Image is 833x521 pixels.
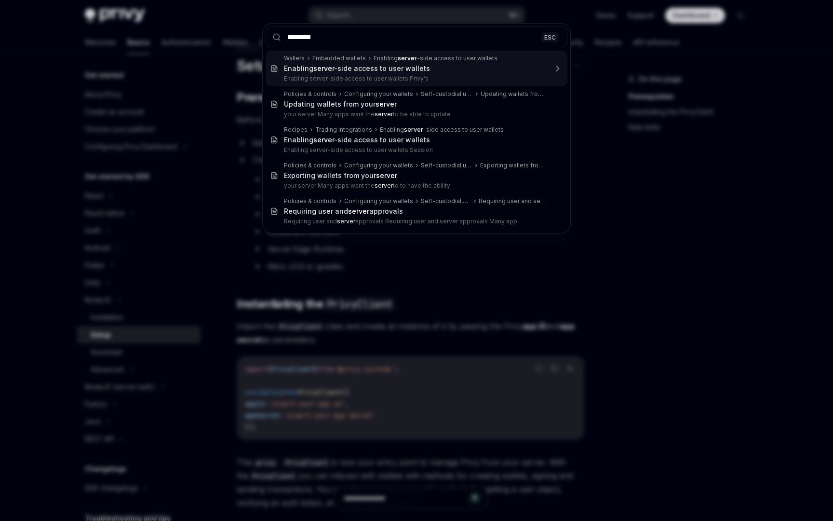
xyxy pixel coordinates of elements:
[376,171,397,179] b: server
[479,197,547,205] div: Requiring user and server approvals
[376,100,397,108] b: server
[344,162,413,169] div: Configuring your wallets
[284,171,397,180] div: Exporting wallets from your
[421,162,472,169] div: Self-custodial user wallets
[375,182,393,189] b: server
[421,197,471,205] div: Self-custodial user wallets
[421,90,473,98] div: Self-custodial user wallets
[284,182,547,190] p: your server Many apps want the to to have the ability
[312,55,366,62] div: Embedded wallets
[284,197,336,205] div: Policies & controls
[374,55,497,62] div: Enabling -side access to user wallets
[481,90,547,98] div: Updating wallets from your server
[284,126,308,134] div: Recipes
[344,197,413,205] div: Configuring your wallets
[315,126,372,134] div: Trading integrations
[284,55,305,62] div: Wallets
[284,100,397,109] div: Updating wallets from your
[344,90,413,98] div: Configuring your wallets
[375,110,393,118] b: server
[284,64,430,73] div: Enabling -side access to user wallets
[284,162,336,169] div: Policies & controls
[380,126,504,134] div: Enabling -side access to user wallets
[284,207,403,216] div: Requiring user and approvals
[480,162,547,169] div: Exporting wallets from your server
[313,136,334,144] b: server
[541,32,559,42] div: ESC
[337,218,355,225] b: server
[284,110,547,118] p: your server Many apps want the to be able to update
[284,146,547,154] p: Enabling server-side access to user wallets Session
[398,55,417,62] b: server
[284,136,430,144] div: Enabling -side access to user wallets
[313,64,334,72] b: server
[404,126,423,133] b: server
[284,75,547,82] p: Enabling server-side access to user wallets Privy's
[284,90,336,98] div: Policies & controls
[284,218,547,225] p: Requiring user and approvals Requiring user and server approvals Many app
[348,207,369,215] b: server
